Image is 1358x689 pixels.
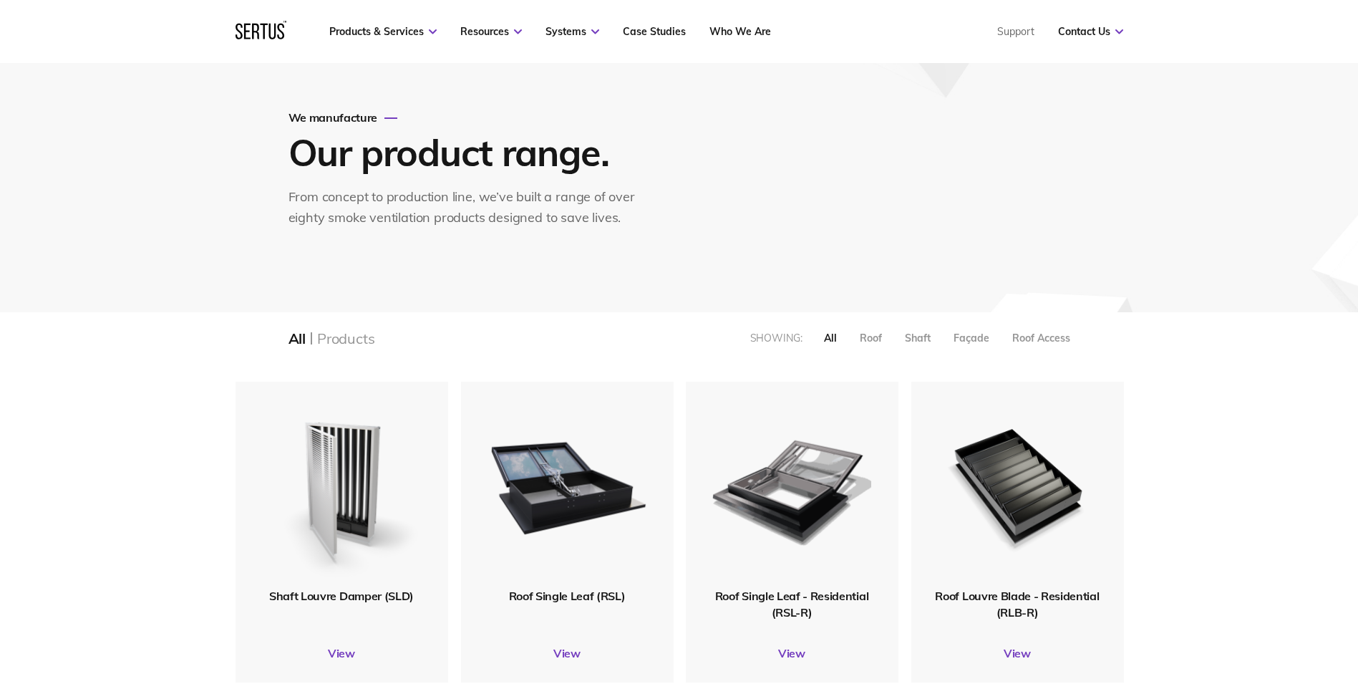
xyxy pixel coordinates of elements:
[1058,25,1123,38] a: Contact Us
[288,187,650,228] div: From concept to production line, we’ve built a range of over eighty smoke ventilation products de...
[623,25,686,38] a: Case Studies
[997,25,1034,38] a: Support
[905,332,931,344] div: Shaft
[750,332,802,344] div: Showing:
[461,646,674,660] a: View
[860,332,882,344] div: Roof
[460,25,522,38] a: Resources
[288,329,306,347] div: All
[288,110,650,125] div: We manufacture
[545,25,599,38] a: Systems
[911,646,1124,660] a: View
[509,589,626,603] span: Roof Single Leaf (RSL)
[288,129,646,175] h1: Our product range.
[317,329,374,347] div: Products
[709,25,771,38] a: Who We Are
[329,25,437,38] a: Products & Services
[715,589,868,619] span: Roof Single Leaf - Residential (RSL-R)
[824,332,837,344] div: All
[1100,523,1358,689] iframe: Chat Widget
[686,646,898,660] a: View
[954,332,989,344] div: Façade
[269,589,414,603] span: Shaft Louvre Damper (SLD)
[1012,332,1070,344] div: Roof Access
[935,589,1099,619] span: Roof Louvre Blade - Residential (RLB-R)
[236,646,448,660] a: View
